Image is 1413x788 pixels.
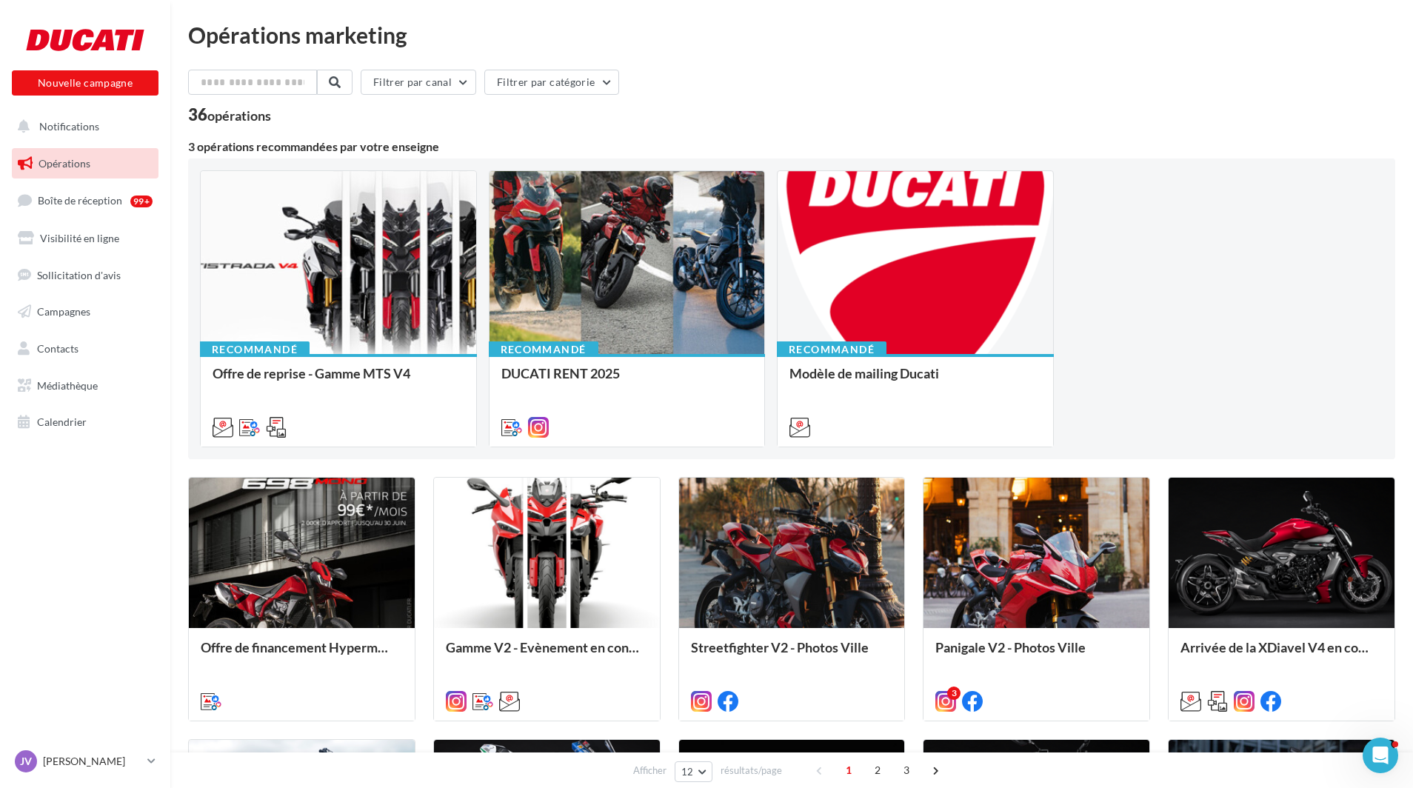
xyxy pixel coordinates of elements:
a: Visibilité en ligne [9,223,161,254]
span: Contacts [37,342,78,355]
span: Afficher [633,764,667,778]
div: 3 opérations recommandées par votre enseigne [188,141,1395,153]
div: Opérations marketing [188,24,1395,46]
iframe: Intercom live chat [1363,738,1398,773]
div: Offre de financement Hypermotard 698 Mono [201,640,403,670]
a: JV [PERSON_NAME] [12,747,158,775]
span: Médiathèque [37,379,98,392]
button: Notifications [9,111,156,142]
div: Modèle de mailing Ducati [789,366,1041,395]
div: Recommandé [200,341,310,358]
button: Nouvelle campagne [12,70,158,96]
a: Médiathèque [9,370,161,401]
span: 1 [837,758,861,782]
a: Campagnes [9,296,161,327]
span: Sollicitation d'avis [37,268,121,281]
a: Contacts [9,333,161,364]
span: 2 [866,758,889,782]
div: Streetfighter V2 - Photos Ville [691,640,893,670]
div: Recommandé [777,341,886,358]
a: Opérations [9,148,161,179]
span: JV [20,754,32,769]
p: [PERSON_NAME] [43,754,141,769]
a: Boîte de réception99+ [9,184,161,216]
span: résultats/page [721,764,782,778]
span: Campagnes [37,305,90,318]
span: 3 [895,758,918,782]
span: Opérations [39,157,90,170]
div: Arrivée de la XDiavel V4 en concession [1180,640,1383,670]
span: Calendrier [37,415,87,428]
div: 99+ [130,196,153,207]
button: Filtrer par catégorie [484,70,619,95]
span: Visibilité en ligne [40,232,119,244]
div: Recommandé [489,341,598,358]
div: Gamme V2 - Evènement en concession [446,640,648,670]
div: 36 [188,107,271,123]
div: Offre de reprise - Gamme MTS V4 [213,366,464,395]
div: 3 [947,687,961,700]
a: Sollicitation d'avis [9,260,161,291]
div: DUCATI RENT 2025 [501,366,753,395]
a: Calendrier [9,407,161,438]
span: Boîte de réception [38,194,122,207]
button: Filtrer par canal [361,70,476,95]
div: Panigale V2 - Photos Ville [935,640,1138,670]
span: Notifications [39,120,99,133]
button: 12 [675,761,712,782]
span: 12 [681,766,694,778]
div: opérations [207,109,271,122]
